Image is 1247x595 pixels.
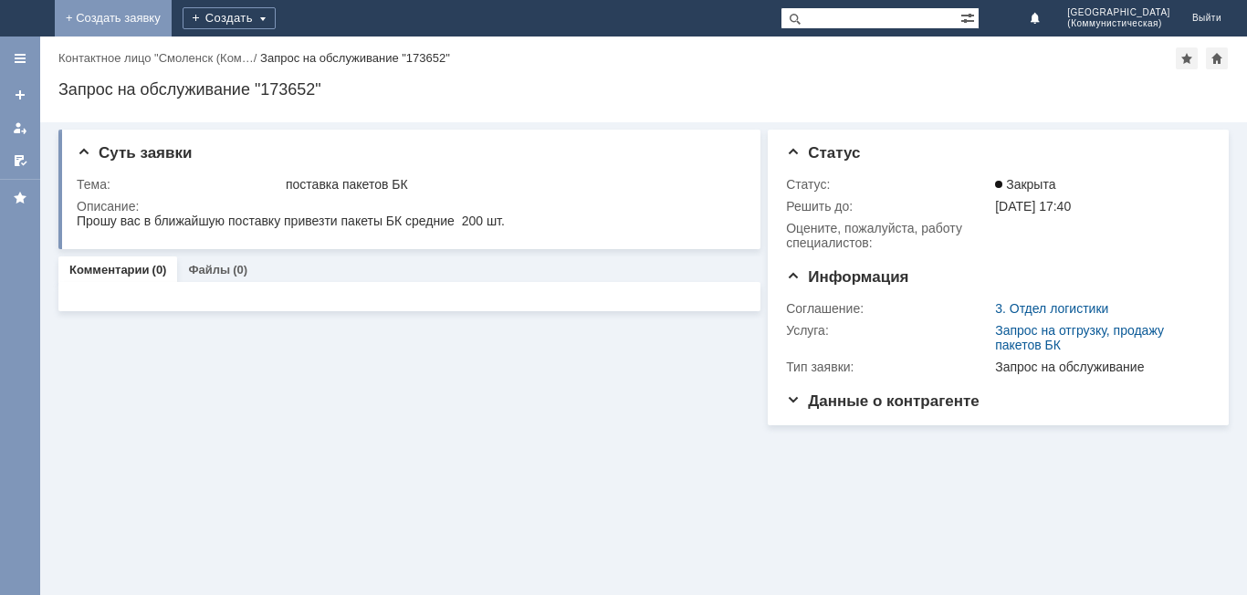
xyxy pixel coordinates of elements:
[786,392,980,410] span: Данные о контрагенте
[995,177,1055,192] span: Закрыта
[77,144,192,162] span: Суть заявки
[995,199,1071,214] span: [DATE] 17:40
[786,144,860,162] span: Статус
[58,51,254,65] a: Контактное лицо "Смоленск (Ком…
[995,301,1108,316] a: 3. Отдел логистики
[786,360,991,374] div: Тип заявки:
[5,146,35,175] a: Мои согласования
[995,360,1202,374] div: Запрос на обслуживание
[1067,7,1170,18] span: [GEOGRAPHIC_DATA]
[786,199,991,214] div: Решить до:
[286,177,736,192] div: поставка пакетов БК
[1176,47,1198,69] div: Добавить в избранное
[786,177,991,192] div: Статус:
[58,80,1229,99] div: Запрос на обслуживание "173652"
[786,268,908,286] span: Информация
[1067,18,1170,29] span: (Коммунистическая)
[786,221,991,250] div: Oцените, пожалуйста, работу специалистов:
[5,113,35,142] a: Мои заявки
[1206,47,1228,69] div: Сделать домашней страницей
[233,263,247,277] div: (0)
[58,51,260,65] div: /
[152,263,167,277] div: (0)
[77,199,739,214] div: Описание:
[960,8,979,26] span: Расширенный поиск
[786,301,991,316] div: Соглашение:
[183,7,276,29] div: Создать
[77,177,282,192] div: Тема:
[69,263,150,277] a: Комментарии
[188,263,230,277] a: Файлы
[260,51,450,65] div: Запрос на обслуживание "173652"
[995,323,1164,352] a: Запрос на отгрузку, продажу пакетов БК
[786,323,991,338] div: Услуга:
[5,80,35,110] a: Создать заявку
